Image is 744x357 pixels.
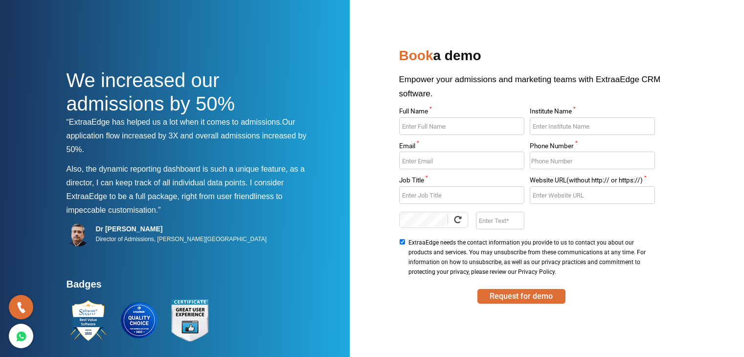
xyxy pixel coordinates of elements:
label: Job Title [399,177,524,186]
button: SUBMIT [477,289,565,304]
input: Enter Phone Number [530,152,655,169]
span: Book [399,48,433,63]
label: Phone Number [530,143,655,152]
label: Institute Name [530,108,655,117]
input: Enter Full Name [399,117,524,135]
input: Enter Website URL [530,186,655,204]
span: “ExtraaEdge has helped us a lot when it comes to admissions. [67,118,282,126]
span: Also, the dynamic reporting dashboard is such a unique feature, as a director, I can keep track o... [67,165,305,187]
input: Enter Text [476,212,524,229]
input: Enter Email [399,152,524,169]
span: I consider ExtraaEdge to be a full package, right from user friendliness to impeccable customisat... [67,178,284,214]
input: Enter Job Title [399,186,524,204]
span: We increased our admissions by 50% [67,69,235,114]
span: ExtraaEdge needs the contact information you provide to us to contact you about our products and ... [408,238,652,277]
input: Enter Institute Name [530,117,655,135]
input: ExtraaEdge needs the contact information you provide to us to contact you about our products and ... [399,239,406,245]
h2: a demo [399,44,678,72]
h5: Dr [PERSON_NAME] [96,224,267,233]
p: Empower your admissions and marketing teams with ExtraaEdge CRM software. [399,72,678,108]
label: Email [399,143,524,152]
p: Director of Admissions, [PERSON_NAME][GEOGRAPHIC_DATA] [96,233,267,245]
span: Our application flow increased by 3X and overall admissions increased by 50%. [67,118,307,154]
label: Full Name [399,108,524,117]
label: Website URL(without http:// or https://) [530,177,655,186]
h4: Badges [67,278,316,296]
